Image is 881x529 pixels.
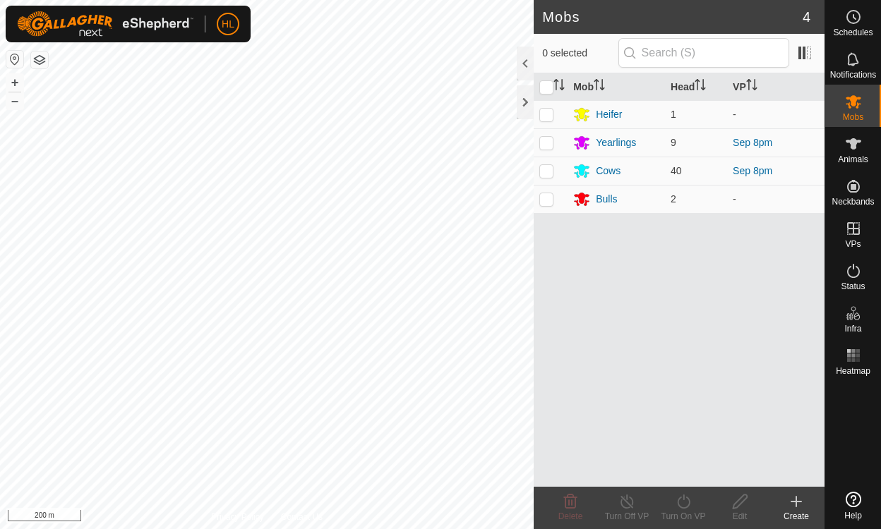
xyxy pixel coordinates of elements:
span: 4 [803,6,810,28]
div: Yearlings [596,135,636,150]
div: Create [768,510,825,523]
div: Turn On VP [655,510,712,523]
span: HL [222,17,234,32]
div: Edit [712,510,768,523]
a: Contact Us [281,511,323,523]
span: 9 [671,137,676,148]
span: Schedules [833,28,873,37]
button: Reset Map [6,51,23,68]
span: 0 selected [542,46,618,61]
p-sorticon: Activate to sort [594,81,605,92]
span: 40 [671,165,682,176]
span: Notifications [830,71,876,79]
span: Infra [844,324,861,333]
a: Privacy Policy [211,511,264,523]
a: Sep 8pm [733,165,772,176]
div: Bulls [596,192,617,207]
span: VPs [845,240,861,248]
h2: Mobs [542,8,803,25]
div: Heifer [596,107,622,122]
input: Search (S) [618,38,789,68]
button: – [6,92,23,109]
p-sorticon: Activate to sort [746,81,757,92]
span: Status [841,282,865,291]
td: - [727,100,825,128]
span: Animals [838,155,868,164]
th: VP [727,73,825,101]
td: - [727,185,825,213]
button: + [6,74,23,91]
span: Delete [558,511,583,521]
span: Neckbands [832,197,874,206]
span: Heatmap [836,367,870,375]
span: Help [844,511,862,520]
div: Cows [596,164,621,178]
button: Map Layers [31,51,48,68]
th: Head [665,73,727,101]
p-sorticon: Activate to sort [695,81,706,92]
a: Help [825,486,881,525]
a: Sep 8pm [733,137,772,148]
span: 1 [671,109,676,120]
img: Gallagher Logo [17,11,193,37]
th: Mob [568,73,665,101]
span: Mobs [843,113,863,121]
div: Turn Off VP [599,510,655,523]
span: 2 [671,193,676,205]
p-sorticon: Activate to sort [553,81,565,92]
